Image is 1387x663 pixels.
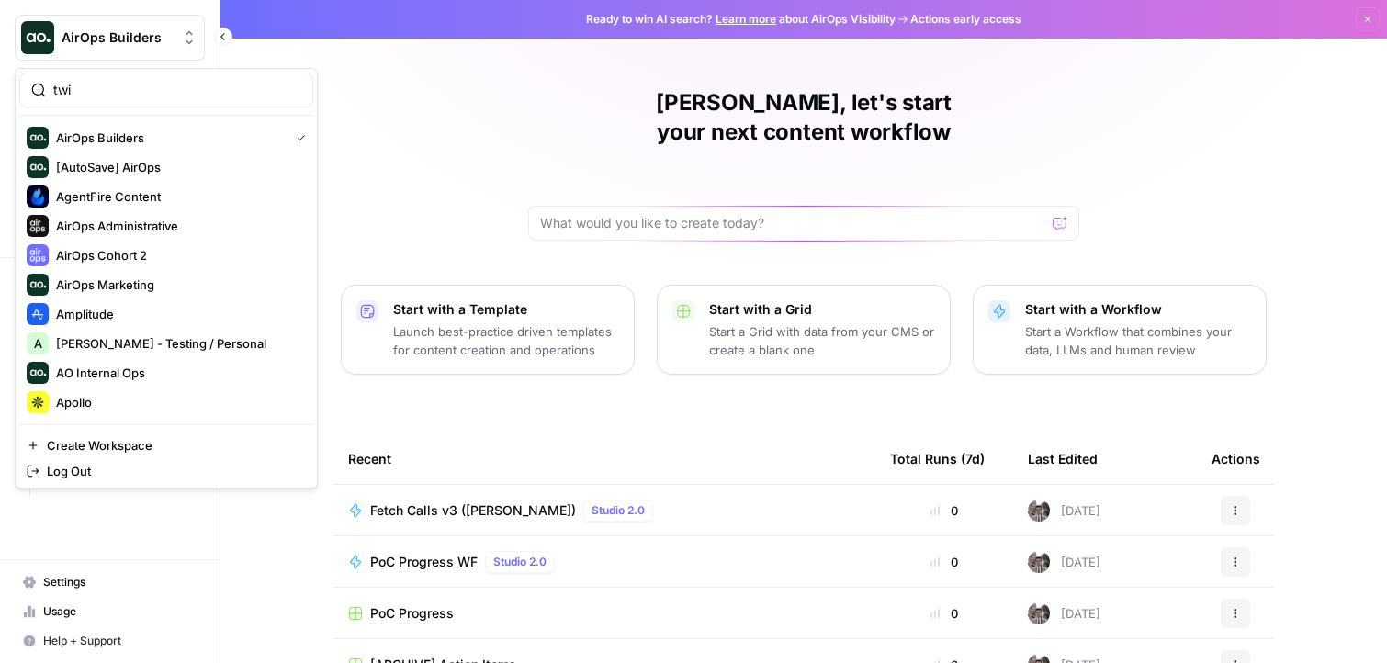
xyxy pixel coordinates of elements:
span: Help + Support [43,633,197,649]
p: Start with a Template [393,300,619,319]
div: 0 [890,553,998,571]
span: AgentFire Content [56,187,299,206]
p: Launch best-practice driven templates for content creation and operations [393,322,619,359]
a: Learn more [716,12,776,26]
div: 0 [890,604,998,623]
p: Start a Grid with data from your CMS or create a blank one [709,322,935,359]
span: Amplitude [56,305,299,323]
img: a2mlt6f1nb2jhzcjxsuraj5rj4vi [1028,551,1050,573]
div: Recent [348,433,861,484]
button: Start with a GridStart a Grid with data from your CMS or create a blank one [657,285,951,375]
span: PoC Progress [370,604,454,623]
a: PoC Progress [348,604,861,623]
img: AgentFire Content Logo [27,185,49,208]
img: Amplitude Logo [27,303,49,325]
p: Start with a Workflow [1025,300,1251,319]
div: [DATE] [1028,500,1100,522]
a: PoC Progress WFStudio 2.0 [348,551,861,573]
span: PoC Progress WF [370,553,478,571]
img: Apollo Logo [27,391,49,413]
span: AirOps Cohort 2 [56,246,299,264]
span: Actions early access [910,11,1021,28]
span: [PERSON_NAME] - Testing / Personal [56,334,299,353]
span: AirOps Marketing [56,275,299,294]
div: [DATE] [1028,551,1100,573]
img: a2mlt6f1nb2jhzcjxsuraj5rj4vi [1028,500,1050,522]
span: Studio 2.0 [592,502,645,519]
a: Settings [15,567,205,597]
span: Settings [43,574,197,590]
img: AirOps Marketing Logo [27,274,49,296]
button: Workspace: AirOps Builders [15,15,205,61]
button: Start with a WorkflowStart a Workflow that combines your data, LLMs and human review [973,285,1267,375]
button: Start with a TemplateLaunch best-practice driven templates for content creation and operations [341,285,635,375]
img: AirOps Builders Logo [27,127,49,149]
img: a2mlt6f1nb2jhzcjxsuraj5rj4vi [1028,602,1050,624]
input: What would you like to create today? [540,214,1045,232]
div: Last Edited [1028,433,1098,484]
img: AirOps Builders Logo [21,21,54,54]
span: AO Internal Ops [56,364,299,382]
div: Actions [1212,433,1260,484]
span: Ready to win AI search? about AirOps Visibility [586,11,896,28]
p: Start a Workflow that combines your data, LLMs and human review [1025,322,1251,359]
a: Create Workspace [19,433,313,458]
div: Total Runs (7d) [890,433,985,484]
span: Studio 2.0 [493,554,547,570]
h1: [PERSON_NAME], let's start your next content workflow [528,88,1079,147]
img: AO Internal Ops Logo [27,362,49,384]
span: A [34,334,42,353]
div: 0 [890,501,998,520]
img: AirOps Cohort 2 Logo [27,244,49,266]
span: AirOps Builders [62,28,173,47]
input: Search Workspaces [53,81,301,99]
div: [DATE] [1028,602,1100,624]
img: AirOps Administrative Logo [27,215,49,237]
span: [AutoSave] AirOps [56,158,299,176]
a: Fetch Calls v3 ([PERSON_NAME])Studio 2.0 [348,500,861,522]
span: Create Workspace [47,436,299,455]
span: Usage [43,603,197,620]
span: Log Out [47,462,299,480]
button: Help + Support [15,626,205,656]
span: Apollo [56,393,299,411]
span: AirOps Builders [56,129,282,147]
a: Usage [15,597,205,626]
img: [AutoSave] AirOps Logo [27,156,49,178]
p: Start with a Grid [709,300,935,319]
span: Fetch Calls v3 ([PERSON_NAME]) [370,501,576,520]
a: Log Out [19,458,313,484]
div: Workspace: AirOps Builders [15,68,318,489]
span: AirOps Administrative [56,217,299,235]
